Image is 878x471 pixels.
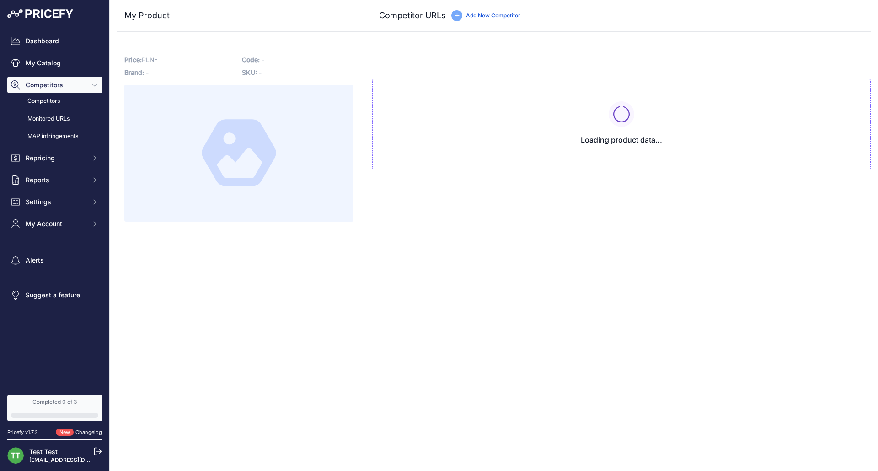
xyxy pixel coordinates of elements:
a: Alerts [7,252,102,269]
a: MAP infringements [7,128,102,144]
nav: Sidebar [7,33,102,384]
h3: My Product [124,9,353,22]
a: [EMAIL_ADDRESS][DOMAIN_NAME] [29,456,125,463]
button: Settings [7,194,102,210]
a: My Catalog [7,55,102,71]
span: - [259,69,262,76]
span: Code: [242,56,260,64]
a: Monitored URLs [7,111,102,127]
span: Reports [26,175,86,185]
div: Pricefy v1.7.2 [7,429,38,436]
span: Price: [124,56,142,64]
a: Changelog [75,429,102,435]
button: Repricing [7,150,102,166]
h3: Loading product data... [380,134,863,145]
a: Dashboard [7,33,102,49]
button: Reports [7,172,102,188]
span: - [262,56,264,64]
a: Suggest a feature [7,287,102,303]
button: Competitors [7,77,102,93]
a: Test Test [29,448,58,455]
a: Add New Competitor [466,12,520,19]
span: SKU: [242,69,257,76]
div: Completed 0 of 3 [11,398,98,406]
span: Repricing [26,153,86,163]
a: Completed 0 of 3 [7,395,102,421]
span: - [146,69,149,76]
span: Competitors [26,80,86,90]
span: Settings [26,197,86,206]
a: Competitors [7,93,102,109]
button: My Account [7,216,102,232]
h3: Competitor URLs [379,9,446,22]
p: PLN [124,53,236,66]
span: - [155,56,157,64]
span: Brand: [124,69,144,76]
span: My Account [26,219,86,228]
span: New [56,429,74,436]
img: Pricefy Logo [7,9,73,18]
